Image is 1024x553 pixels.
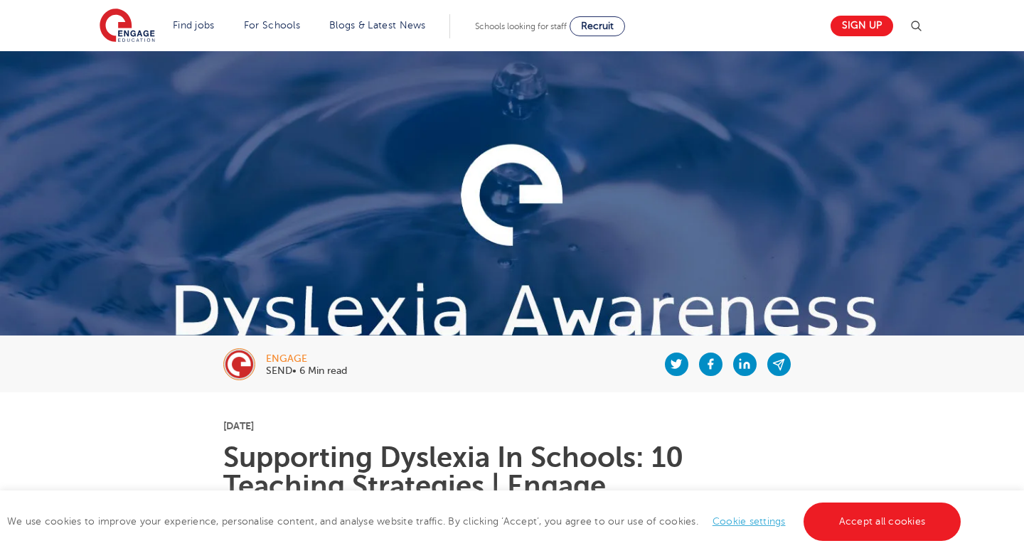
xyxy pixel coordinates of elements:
img: Engage Education [100,9,155,44]
h1: Supporting Dyslexia In Schools: 10 Teaching Strategies | Engage [223,444,801,500]
span: We use cookies to improve your experience, personalise content, and analyse website traffic. By c... [7,516,964,527]
span: Recruit [581,21,614,31]
a: Accept all cookies [804,503,961,541]
a: Blogs & Latest News [329,20,426,31]
a: Cookie settings [713,516,786,527]
span: Schools looking for staff [475,21,567,31]
a: For Schools [244,20,300,31]
a: Recruit [570,16,625,36]
p: [DATE] [223,421,801,431]
div: engage [266,354,347,364]
a: Sign up [831,16,893,36]
p: SEND• 6 Min read [266,366,347,376]
a: Find jobs [173,20,215,31]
